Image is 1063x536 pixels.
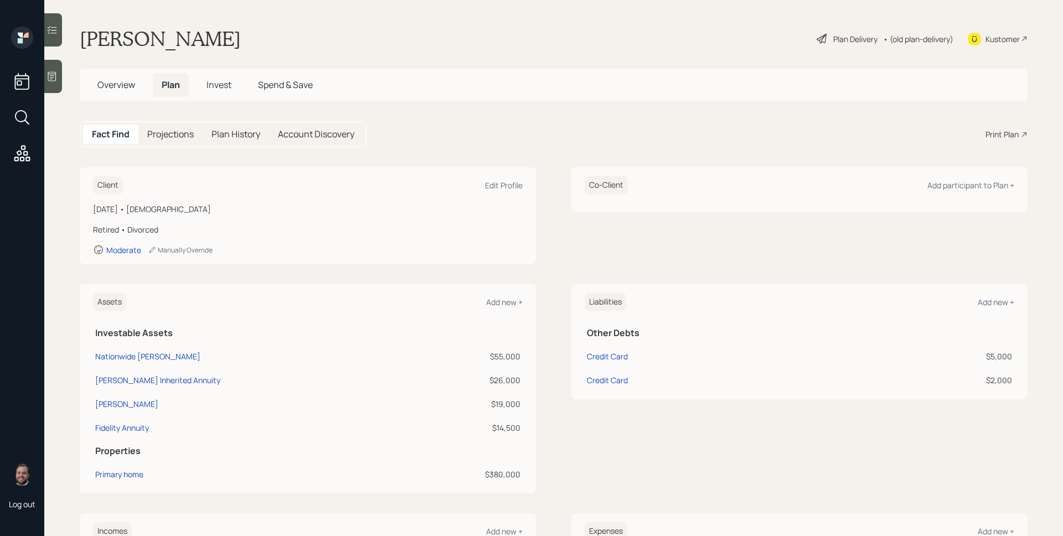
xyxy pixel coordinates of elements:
[147,129,194,140] h5: Projections
[424,398,520,410] div: $19,000
[211,129,260,140] h5: Plan History
[587,328,1012,338] h5: Other Debts
[95,398,158,410] div: [PERSON_NAME]
[486,297,523,307] div: Add new +
[93,176,123,194] h6: Client
[587,351,628,362] div: Credit Card
[844,374,1012,386] div: $2,000
[162,79,180,91] span: Plan
[424,374,520,386] div: $26,000
[11,463,33,486] img: james-distasi-headshot.png
[985,128,1019,140] div: Print Plan
[985,33,1020,45] div: Kustomer
[80,27,241,51] h1: [PERSON_NAME]
[93,203,523,215] div: [DATE] • [DEMOGRAPHIC_DATA]
[278,129,354,140] h5: Account Discovery
[207,79,231,91] span: Invest
[95,328,520,338] h5: Investable Assets
[9,499,35,509] div: Log out
[587,374,628,386] div: Credit Card
[95,351,200,362] div: Nationwide [PERSON_NAME]
[95,374,220,386] div: [PERSON_NAME] Inherited Annuity
[95,422,149,434] div: Fidelity Annuity
[106,245,141,255] div: Moderate
[585,293,626,311] h6: Liabilities
[833,33,878,45] div: Plan Delivery
[927,180,1014,190] div: Add participant to Plan +
[258,79,313,91] span: Spend & Save
[485,180,523,190] div: Edit Profile
[93,224,523,235] div: Retired • Divorced
[95,468,143,480] div: Primary home
[424,351,520,362] div: $55,000
[585,176,628,194] h6: Co-Client
[883,33,953,45] div: • (old plan-delivery)
[93,293,126,311] h6: Assets
[978,297,1014,307] div: Add new +
[148,245,213,255] div: Manually Override
[424,468,520,480] div: $380,000
[97,79,135,91] span: Overview
[424,422,520,434] div: $14,500
[844,351,1012,362] div: $5,000
[92,129,130,140] h5: Fact Find
[95,446,520,456] h5: Properties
